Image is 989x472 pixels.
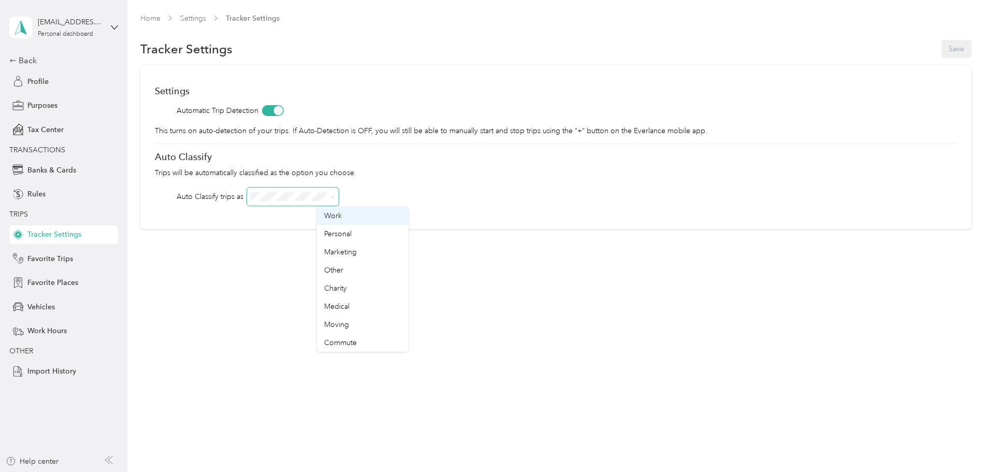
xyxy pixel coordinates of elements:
[931,414,989,472] iframe: Everlance-gr Chat Button Frame
[9,146,65,154] span: TRANSACTIONS
[38,31,93,37] div: Personal dashboard
[27,76,49,87] span: Profile
[324,320,349,329] span: Moving
[324,230,352,238] span: Personal
[180,14,206,23] a: Settings
[38,17,103,27] div: [EMAIL_ADDRESS][DOMAIN_NAME]
[177,191,243,202] div: Auto Classify trips as
[27,124,64,135] span: Tax Center
[27,277,78,288] span: Favorite Places
[27,189,46,199] span: Rules
[155,151,957,162] div: Auto Classify
[155,167,957,178] p: Trips will be automatically classified as the option you choose.
[9,347,33,355] span: OTHER
[140,14,161,23] a: Home
[27,253,73,264] span: Favorite Trips
[27,100,57,111] span: Purposes
[9,210,28,219] span: TRIPS
[155,125,957,136] p: This turns on auto-detection of your trips. If Auto-Detection is OFF, you will still be able to m...
[27,366,76,377] span: Import History
[9,54,113,67] div: Back
[226,13,280,24] span: Tracker Settings
[27,302,55,312] span: Vehicles
[155,85,957,96] div: Settings
[324,338,357,347] span: Commute
[324,248,357,256] span: Marketing
[324,211,342,220] span: Work
[177,105,258,116] span: Automatic Trip Detection
[324,302,350,311] span: Medical
[27,229,81,240] span: Tracker Settings
[27,165,76,176] span: Banks & Cards
[324,266,343,275] span: Other
[27,325,67,336] span: Work Hours
[6,456,59,467] button: Help center
[324,284,347,293] span: Charity
[140,44,232,54] h1: Tracker Settings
